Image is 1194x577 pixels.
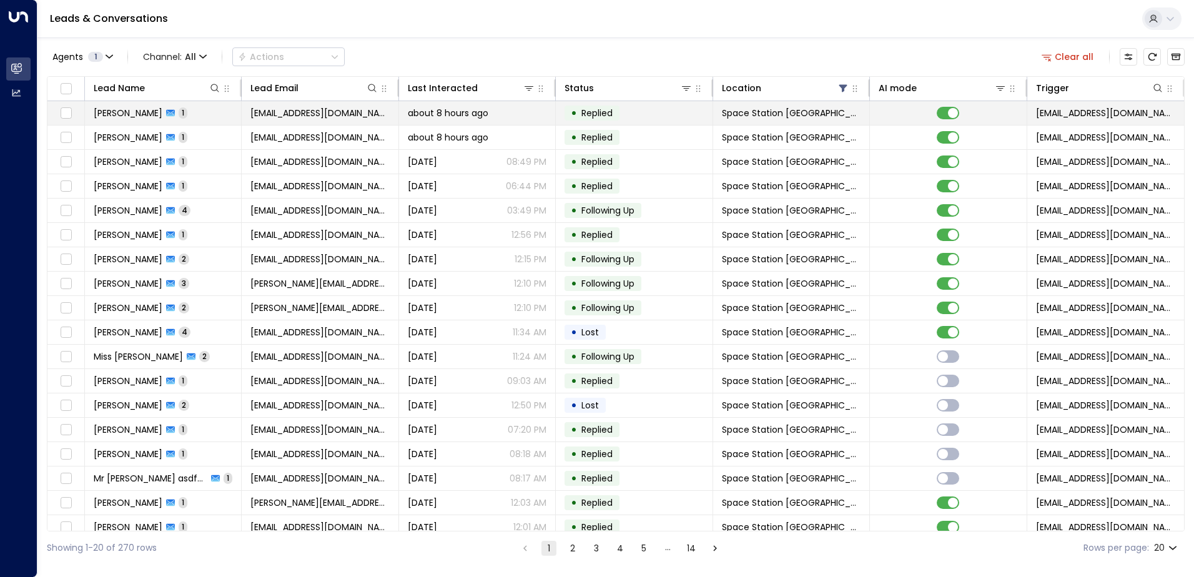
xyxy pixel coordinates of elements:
span: Space Station Doncaster [722,155,861,168]
span: Space Station Doncaster [722,375,861,387]
span: Lost [581,399,599,412]
div: • [571,322,577,343]
div: • [571,224,577,245]
span: Replied [581,180,613,192]
div: • [571,200,577,221]
span: Following Up [581,204,634,217]
span: leads@space-station.co.uk [1036,521,1175,533]
span: Replied [581,375,613,387]
span: juliacarson@gmail.com [250,326,389,338]
span: sara@1stchoiceforproperty.co.uk [250,302,389,314]
span: Fraser Kaye [94,131,162,144]
span: Replied [581,496,613,509]
div: • [571,102,577,124]
span: Channel: [138,48,212,66]
span: Space Station Doncaster [722,204,861,217]
button: Channel:All [138,48,212,66]
span: Toggle select row [58,349,74,365]
span: Refresh [1143,48,1161,66]
span: leads@space-station.co.uk [1036,131,1175,144]
span: 1 [179,180,187,191]
span: pjgormlie@gmail.com [250,448,389,460]
span: Chloe Maitland [94,253,162,265]
span: gparks789@gmail.com [250,423,389,436]
span: 1 [179,156,187,167]
span: leads@space-station.co.uk [1036,180,1175,192]
div: Actions [238,51,284,62]
span: 1 [179,448,187,459]
p: 08:17 AM [510,472,546,485]
span: Replied [581,521,613,533]
span: Toggle select row [58,422,74,438]
span: fisifhiushvbndi@gmail.com [250,472,389,485]
span: 1 [179,497,187,508]
span: Space Station Doncaster [722,521,861,533]
button: Go to page 5 [636,541,651,556]
span: Mr edccw asdfgjkl [94,472,207,485]
p: 12:10 PM [514,277,546,290]
span: Yesterday [408,326,437,338]
span: Agents [52,52,83,61]
span: Yesterday [408,204,437,217]
span: Rebecca Lockwood [94,521,162,533]
p: 12:15 PM [515,253,546,265]
span: 2 [199,351,210,362]
span: Gary Parks [94,399,162,412]
div: Status [565,81,594,96]
span: 1 [179,229,187,240]
div: Location [722,81,761,96]
span: chloemaitland18@gmail.com [250,253,389,265]
p: 12:56 PM [511,229,546,241]
span: Replied [581,107,613,119]
span: leads@space-station.co.uk [1036,350,1175,363]
span: daveparsons91@gmail.com [250,229,389,241]
span: leads@space-station.co.uk [1036,107,1175,119]
button: Actions [232,47,345,66]
span: leads@space-station.co.uk [1036,229,1175,241]
span: Yesterday [408,277,437,290]
span: Space Station Doncaster [722,180,861,192]
button: Go to page 3 [589,541,604,556]
span: Caitlin Scott [94,204,162,217]
div: • [571,370,577,392]
div: Lead Name [94,81,221,96]
span: David Parsons [94,229,162,241]
span: Space Station Doncaster [722,326,861,338]
div: Status [565,81,692,96]
span: gparks789@gmail.com [250,375,389,387]
span: Following Up [581,277,634,290]
span: Elizabeth McPherson [94,180,162,192]
span: Yesterday [408,229,437,241]
span: Space Station Doncaster [722,131,861,144]
span: Toggle select row [58,300,74,316]
span: Replied [581,155,613,168]
label: Rows per page: [1083,541,1149,555]
span: frazerk1743@gmail.com [250,131,389,144]
span: Space Station Doncaster [722,107,861,119]
div: AI mode [879,81,1006,96]
span: 1 [179,132,187,142]
span: Toggle select row [58,130,74,145]
div: Last Interacted [408,81,535,96]
span: Replied [581,131,613,144]
span: Toggle select row [58,179,74,194]
div: • [571,346,577,367]
span: leads@space-station.co.uk [1036,375,1175,387]
p: 03:49 PM [507,204,546,217]
span: Replied [581,229,613,241]
span: leads@space-station.co.uk [1036,204,1175,217]
div: AI mode [879,81,917,96]
span: leads@space-station.co.uk [1036,326,1175,338]
span: Kate Burley [94,277,162,290]
span: 3 [179,278,189,288]
span: Yesterday [408,375,437,387]
span: Sara Watson [94,302,162,314]
span: 1 [179,521,187,532]
span: Yesterday [408,448,437,460]
span: Space Station Doncaster [722,496,861,509]
button: Go to next page [708,541,723,556]
div: • [571,516,577,538]
span: Space Station Doncaster [722,448,861,460]
span: leads@space-station.co.uk [1036,423,1175,436]
span: gparks789@gmail.com [250,399,389,412]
